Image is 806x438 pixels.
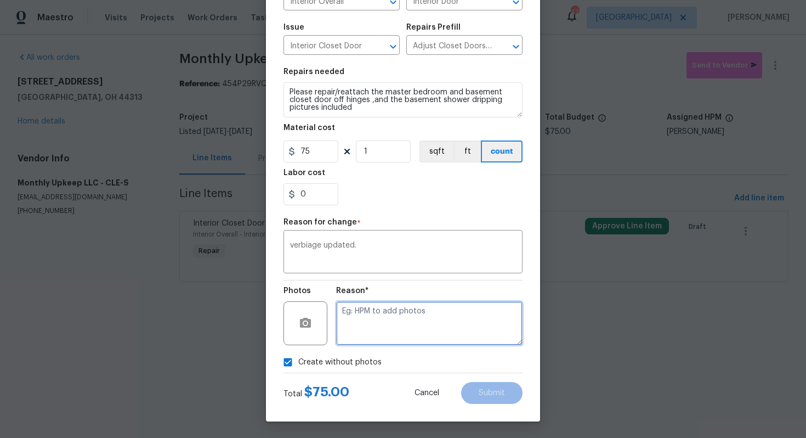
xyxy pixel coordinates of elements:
[479,389,505,397] span: Submit
[481,141,523,162] button: count
[304,385,349,398] span: $ 75.00
[385,39,401,54] button: Open
[283,386,349,400] div: Total
[283,287,311,295] h5: Photos
[461,382,523,404] button: Submit
[290,242,516,265] textarea: verbiage updated.
[298,357,382,368] span: Create without photos
[283,218,357,226] h5: Reason for change
[508,39,524,54] button: Open
[336,287,368,295] h5: Reason*
[397,382,457,404] button: Cancel
[283,124,335,132] h5: Material cost
[283,68,344,76] h5: Repairs needed
[415,389,439,397] span: Cancel
[406,24,461,31] h5: Repairs Prefill
[283,82,523,117] textarea: Please repair/reattach the master bedroom and basement closet door off hinges ,and the basement s...
[283,24,304,31] h5: Issue
[283,169,325,177] h5: Labor cost
[453,141,481,162] button: ft
[419,141,453,162] button: sqft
